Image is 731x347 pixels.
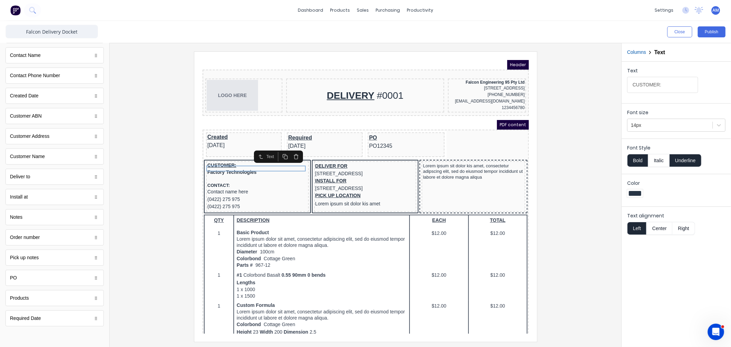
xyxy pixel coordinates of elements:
div: Products [5,290,104,306]
div: Customer Name [5,148,104,165]
div: LOGO HERE [4,20,78,51]
div: Order number [5,229,104,246]
div: Pick up notes [10,254,39,261]
div: Contact Name [5,47,104,63]
input: Text [627,77,698,93]
div: POPO12345 [167,74,241,90]
span: AM [712,7,719,13]
span: PDF content [294,60,326,70]
button: Select parent [53,92,64,101]
button: Close [667,26,692,37]
div: settings [651,5,677,15]
label: Font Style [627,144,726,151]
div: PO [5,270,104,286]
div: INSTALL FOR[STREET_ADDRESS] [113,117,213,132]
div: 1234456780 [247,45,322,51]
button: Publish [698,26,726,37]
label: Text alignment [627,212,726,219]
div: Falcon Engineering 95 Pty Ltd [247,20,322,25]
div: Required[DATE] [86,74,159,90]
div: Order number [10,234,40,241]
div: PICK UP LOCATIONLorem ipsum sit dolor kis amet [113,132,213,148]
div: CUSTOMER:Factory TechnologiesCONTACT:Contact name here(0422) 275 975(0422) 275 975DELIVER FOR[STR... [1,100,325,155]
div: Customer Address [10,133,49,140]
div: Contact Phone Number [5,68,104,84]
div: Contact Phone Number [10,72,60,79]
h2: Text [654,49,665,56]
button: Bold [627,154,648,167]
div: DELIVER FOR[STREET_ADDRESS] [113,103,213,117]
a: dashboard [294,5,327,15]
img: Factory [10,5,21,15]
div: Deliver to [5,169,104,185]
div: Deliver to [10,173,30,180]
div: Text [627,67,698,77]
label: Font size [627,109,726,116]
div: [EMAIL_ADDRESS][DOMAIN_NAME] [247,38,322,45]
div: Pick up notes [5,250,104,266]
div: Customer ABN [10,112,42,120]
label: Color [627,180,726,187]
div: Required Date [10,315,41,322]
div: Created[DATE]Required[DATE]POPO12345 [1,71,325,100]
button: Center [646,222,672,235]
div: Factory Technologies [5,109,105,116]
div: Text [64,94,74,100]
button: Italic [648,154,670,167]
div: Notes [5,209,104,225]
div: Lorem ipsum sit dolor kis amet, consectetur adipscing elit, sed do eiusmod tempor incididunt ut l... [220,103,321,121]
div: sales [353,5,372,15]
button: Underline [670,154,702,167]
div: LOGO HEREDELIVERY#0001Falcon Engineering 95 Pty Ltd[STREET_ADDRESS][PHONE_NUMBER][EMAIL_ADDRESS][... [1,18,325,55]
div: DELIVERY#0001 [85,29,240,42]
div: Products [10,295,29,302]
div: CUSTOMER: [5,103,105,109]
div: Created[DATE] [5,74,78,89]
button: Duplicate [77,92,88,101]
div: Required Date [5,310,104,326]
div: [PHONE_NUMBER] [247,32,322,38]
div: products [327,5,353,15]
div: Contact Name [10,52,40,59]
div: Contact name here [5,128,105,136]
div: Created Date [10,92,38,99]
div: Customer Address [5,128,104,144]
iframe: Intercom live chat [708,324,724,340]
div: [STREET_ADDRESS] [247,25,322,32]
div: Customer Name [10,153,45,160]
div: Install at [10,193,28,201]
button: Columns [627,49,646,56]
button: Delete [88,92,99,101]
button: Right [672,222,695,235]
button: Left [627,222,646,235]
div: (0422) 275 975 [5,143,105,151]
div: Install at [5,189,104,205]
div: purchasing [372,5,403,15]
div: productivity [403,5,437,15]
div: Customer ABN [5,108,104,124]
div: (0422) 275 975 [5,136,105,143]
div: Created Date [5,88,104,104]
div: PO [10,274,17,282]
div: CONTACT: [5,123,105,128]
input: Enter template name here [5,25,98,38]
div: Notes [10,214,23,221]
